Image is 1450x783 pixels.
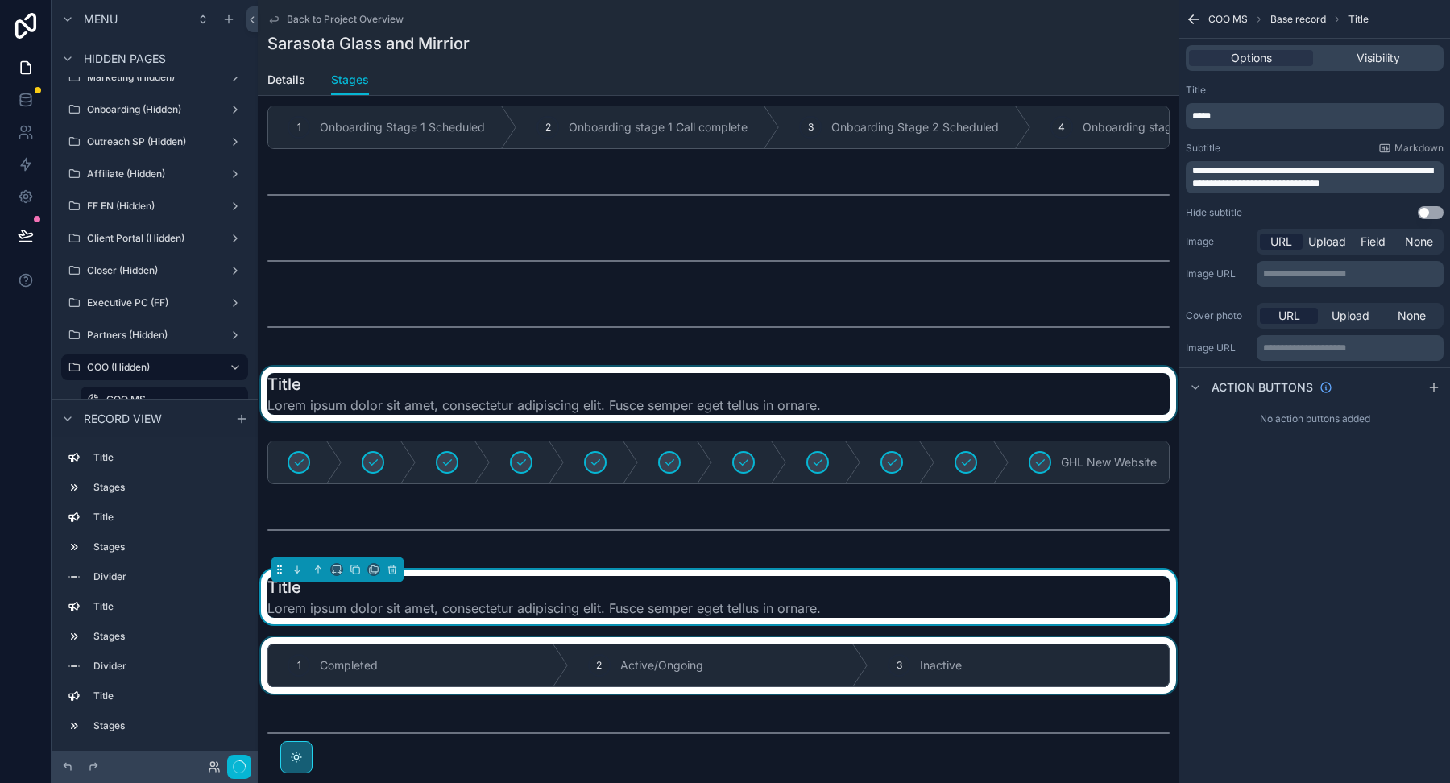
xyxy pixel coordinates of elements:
label: COO MS [106,393,238,406]
a: FF EN (Hidden) [61,193,248,219]
label: Divider [93,749,242,762]
span: Hidden pages [84,51,166,67]
div: scrollable content [1257,335,1444,361]
span: Stages [331,72,369,88]
div: No action buttons added [1179,406,1450,432]
span: COO MS [1208,13,1248,26]
span: Action buttons [1212,379,1313,396]
label: Title [93,511,242,524]
div: scrollable content [1186,103,1444,129]
span: URL [1270,234,1292,250]
label: Title [93,690,242,702]
label: Client Portal (Hidden) [87,232,222,245]
label: Partners (Hidden) [87,329,222,342]
div: scrollable content [1186,161,1444,193]
label: Image URL [1186,342,1250,354]
a: Executive PC (FF) [61,290,248,316]
span: None [1405,234,1433,250]
a: Outreach SP (Hidden) [61,129,248,155]
h1: Title [267,576,821,599]
label: Divider [93,660,242,673]
label: Stages [93,719,242,732]
label: Title [1186,84,1206,97]
label: Image [1186,235,1250,248]
a: Closer (Hidden) [61,258,248,284]
div: scrollable content [52,437,258,751]
label: Subtitle [1186,142,1220,155]
span: Back to Project Overview [287,13,404,26]
a: COO (Hidden) [61,354,248,380]
a: COO MS [81,387,248,412]
span: Lorem ipsum dolor sit amet, consectetur adipiscing elit. Fusce semper eget tellus in ornare. [267,599,821,618]
label: Outreach SP (Hidden) [87,135,222,148]
span: Options [1231,50,1272,66]
span: Upload [1332,308,1369,324]
span: Markdown [1394,142,1444,155]
div: scrollable content [1257,261,1444,287]
a: Onboarding (Hidden) [61,97,248,122]
a: Details [267,65,305,97]
a: Marketing (Hidden) [61,64,248,90]
span: Field [1361,234,1386,250]
span: URL [1278,308,1300,324]
label: Divider [93,570,242,583]
label: FF EN (Hidden) [87,200,222,213]
a: Stages [331,65,369,96]
h1: Sarasota Glass and Mirrior [267,32,470,55]
label: Cover photo [1186,309,1250,322]
a: Affiliate (Hidden) [61,161,248,187]
label: Stages [93,481,242,494]
span: Visibility [1357,50,1400,66]
a: Markdown [1378,142,1444,155]
label: Hide subtitle [1186,206,1242,219]
a: Back to Project Overview [267,13,404,26]
span: Record view [84,411,162,427]
span: Menu [84,11,118,27]
label: Stages [93,630,242,643]
span: None [1398,308,1426,324]
span: Details [267,72,305,88]
label: COO (Hidden) [87,361,216,374]
label: Affiliate (Hidden) [87,168,222,180]
a: Client Portal (Hidden) [61,226,248,251]
label: Marketing (Hidden) [87,71,222,84]
span: Upload [1308,234,1346,250]
label: Executive PC (FF) [87,296,222,309]
label: Image URL [1186,267,1250,280]
span: Title [1348,13,1369,26]
label: Title [93,451,242,464]
label: Onboarding (Hidden) [87,103,222,116]
label: Title [93,600,242,613]
label: Stages [93,541,242,553]
a: Partners (Hidden) [61,322,248,348]
label: Closer (Hidden) [87,264,222,277]
span: Base record [1270,13,1326,26]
